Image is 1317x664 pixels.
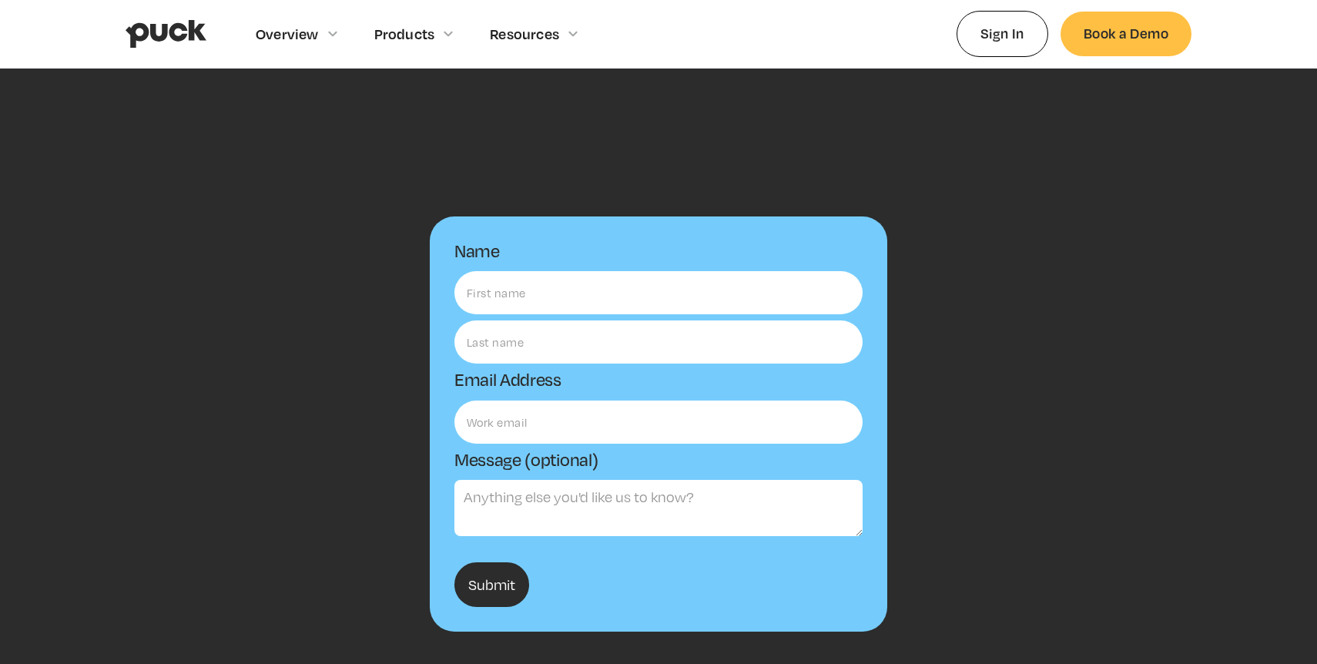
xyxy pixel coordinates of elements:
[374,25,435,42] div: Products
[454,401,863,444] input: Work email
[454,562,529,607] input: Submit
[454,241,500,261] label: Name
[490,25,559,42] div: Resources
[1061,12,1191,55] a: Book a Demo
[957,11,1048,56] a: Sign In
[454,271,863,314] input: First name
[454,320,863,364] input: Last name
[256,25,319,42] div: Overview
[454,370,561,390] label: Email Address
[430,216,887,632] form: Email Form
[454,450,598,470] label: Message (optional)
